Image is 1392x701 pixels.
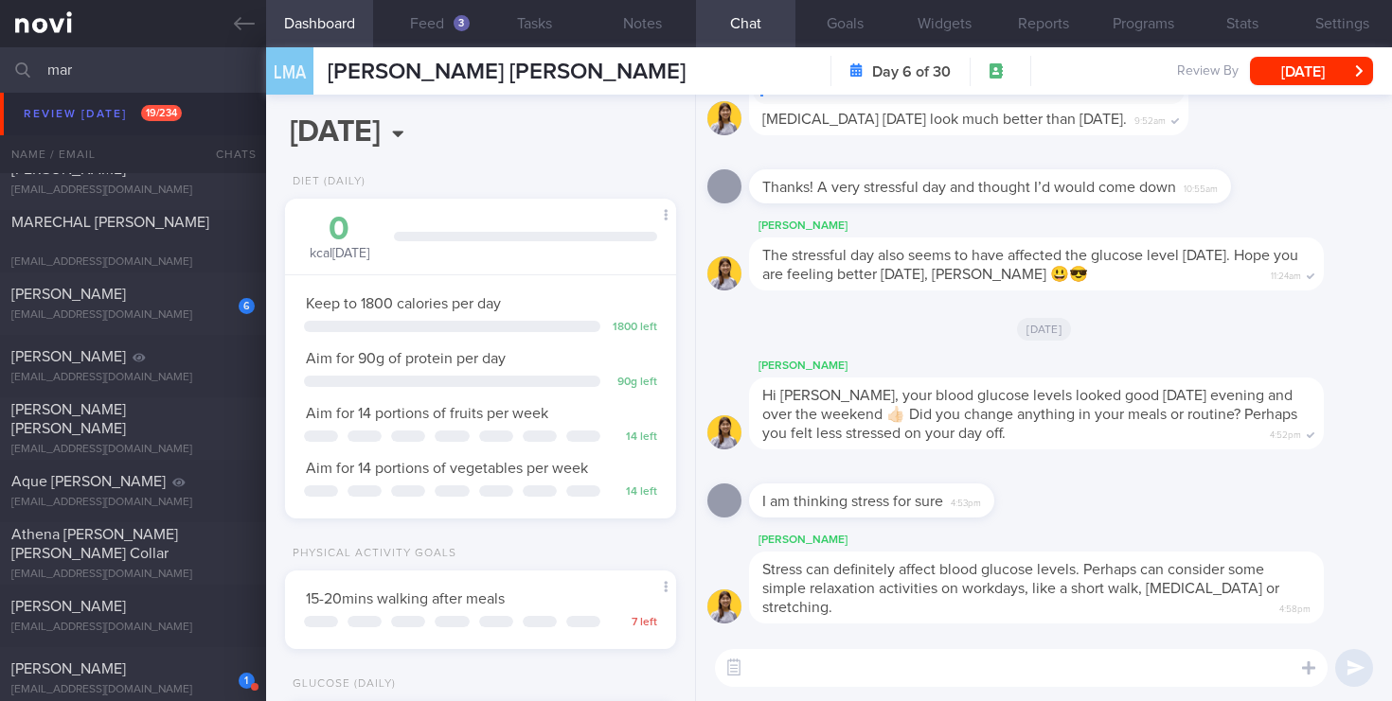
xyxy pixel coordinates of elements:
div: [EMAIL_ADDRESS][DOMAIN_NAME] [11,683,255,697]
div: 14 left [610,485,657,499]
span: Keep to 1800 calories per day [306,296,501,311]
div: 1 [239,673,255,689]
span: Review By [1177,63,1239,80]
div: LMA [261,36,318,109]
span: 4:53pm [951,492,981,510]
div: 3 [454,15,470,31]
div: [EMAIL_ADDRESS][DOMAIN_NAME] [11,443,255,457]
span: MARECHAL [PERSON_NAME] [11,215,209,230]
div: 0 [304,213,375,246]
div: kcal [DATE] [304,213,375,263]
div: [PERSON_NAME] [749,355,1381,377]
strong: Day 6 of 30 [872,62,951,81]
span: [MEDICAL_DATA] [DATE] look much better than [DATE]. [762,112,1127,127]
div: [EMAIL_ADDRESS][DOMAIN_NAME] [11,496,255,510]
div: Diet (Daily) [285,175,366,189]
span: [PERSON_NAME] [11,661,126,676]
span: [PERSON_NAME] [11,349,126,364]
div: 7 left [610,616,657,630]
span: [DATE] [1017,318,1071,341]
div: [EMAIL_ADDRESS][DOMAIN_NAME] [11,621,255,635]
div: Glucose (Daily) [285,677,396,692]
span: The stressful day also seems to have affected the glucose level [DATE]. Hope you are feeling bett... [762,248,1298,282]
div: [PERSON_NAME] [749,215,1381,237]
span: 4:58pm [1279,598,1311,616]
span: [PERSON_NAME] [PERSON_NAME] [328,61,686,83]
span: [PERSON_NAME] [11,162,126,177]
span: 10:55am [1184,178,1218,196]
span: Aim for 90g of protein per day [306,351,506,366]
span: Aim for 14 portions of vegetables per week [306,461,588,476]
div: [EMAIL_ADDRESS][DOMAIN_NAME] [11,255,255,270]
span: [PERSON_NAME] [11,599,126,614]
span: Athena [PERSON_NAME] [PERSON_NAME] Collar [11,527,178,561]
div: 6 [239,298,255,314]
span: 15-20mins walking after meals [306,591,505,606]
span: Stress can definitely affect blood glucose levels. Perhaps can consider some simple relaxation ac... [762,562,1279,615]
span: Thanks! A very stressful day and thought I’d would come down [762,180,1176,195]
span: [PERSON_NAME] [PERSON_NAME] [11,402,126,436]
div: 90 g left [610,376,657,390]
span: Aim for 14 portions of fruits per week [306,406,548,421]
div: 14 left [610,430,657,445]
span: [PERSON_NAME] [11,287,126,302]
span: 11:24am [1271,265,1301,283]
span: Aque [PERSON_NAME] [11,474,166,489]
div: Physical Activity Goals [285,547,456,561]
div: 1800 left [610,321,657,335]
div: [EMAIL_ADDRESS][DOMAIN_NAME] [11,308,255,323]
span: Hi [PERSON_NAME], your blood glucose levels looked good [DATE] evening and over the weekend 👍🏻 Di... [762,388,1297,441]
span: 9:52am [1134,110,1166,128]
div: [EMAIL_ADDRESS][DOMAIN_NAME] [11,371,255,385]
div: [EMAIL_ADDRESS][DOMAIN_NAME] [11,184,255,198]
button: [DATE] [1250,57,1373,85]
div: [PERSON_NAME] [749,529,1381,552]
span: I am thinking stress for sure [762,494,943,509]
div: [EMAIL_ADDRESS][DOMAIN_NAME] [11,568,255,582]
div: [EMAIL_ADDRESS][DOMAIN_NAME] [11,131,255,145]
span: 4:52pm [1270,424,1301,442]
